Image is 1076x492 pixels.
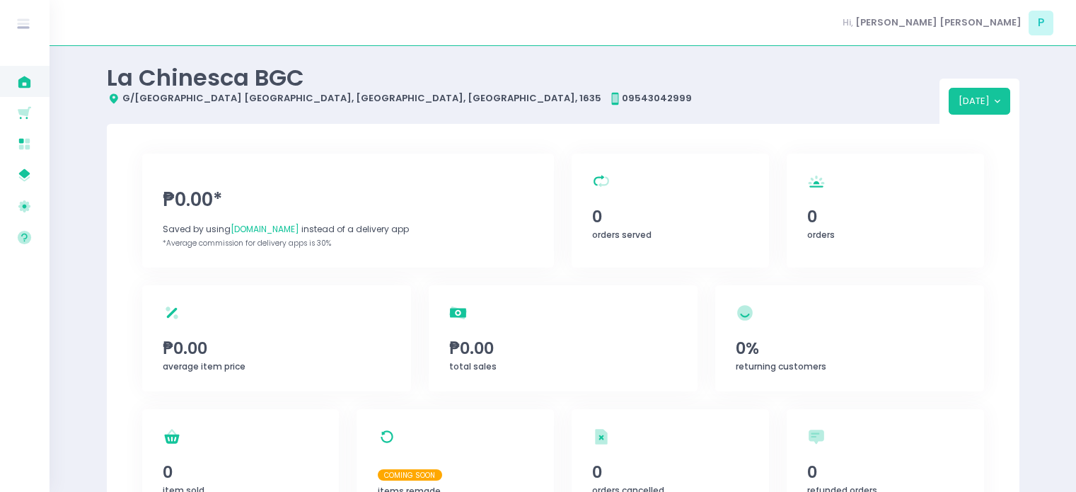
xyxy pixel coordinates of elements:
span: Hi, [843,16,853,30]
span: [DOMAIN_NAME] [231,223,299,235]
div: La Chinesca BGC [107,64,940,91]
a: ₱0.00average item price [142,285,411,391]
span: 0 [807,205,963,229]
span: 0% [736,336,964,360]
span: ₱0.00* [163,186,533,214]
span: ₱0.00 [163,336,391,360]
span: [PERSON_NAME] [PERSON_NAME] [855,16,1022,30]
span: 0 [163,460,318,484]
span: 0 [592,460,748,484]
span: Coming Soon [378,469,443,481]
span: orders served [592,229,652,241]
span: returning customers [736,360,826,372]
a: 0orders served [572,154,769,268]
a: 0%returning customers [715,285,984,391]
a: ₱0.00total sales [429,285,698,391]
span: P [1029,11,1053,35]
span: 0 [592,205,748,229]
button: [DATE] [949,88,1010,115]
span: total sales [449,360,497,372]
span: ₱0.00 [449,336,677,360]
div: G/[GEOGRAPHIC_DATA] [GEOGRAPHIC_DATA], [GEOGRAPHIC_DATA], [GEOGRAPHIC_DATA], 1635 09543042999 [107,91,940,105]
span: 0 [807,460,963,484]
span: *Average commission for delivery apps is 30% [163,238,331,248]
a: 0orders [787,154,984,268]
div: Saved by using instead of a delivery app [163,223,533,236]
span: orders [807,229,835,241]
span: average item price [163,360,245,372]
